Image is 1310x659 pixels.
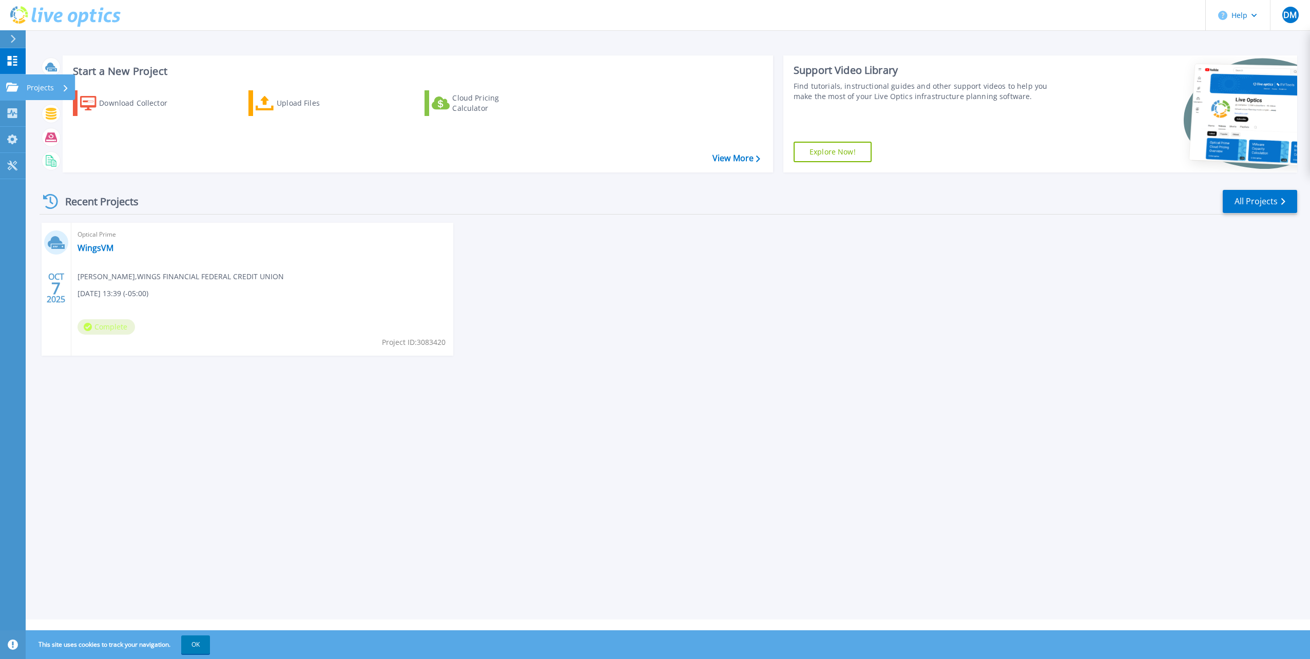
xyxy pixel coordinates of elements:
a: Cloud Pricing Calculator [425,90,539,116]
div: OCT 2025 [46,269,66,307]
a: Download Collector [73,90,187,116]
span: Complete [78,319,135,335]
div: Upload Files [277,93,359,113]
a: Upload Files [248,90,363,116]
span: [DATE] 13:39 (-05:00) [78,288,148,299]
span: Project ID: 3083420 [382,337,446,348]
span: [PERSON_NAME] , WINGS FINANCIAL FEDERAL CREDIT UNION [78,271,284,282]
div: Download Collector [99,93,181,113]
div: Recent Projects [40,189,152,214]
h3: Start a New Project [73,66,760,77]
div: Cloud Pricing Calculator [452,93,534,113]
p: Projects [27,74,54,101]
a: Explore Now! [794,142,872,162]
span: This site uses cookies to track your navigation. [28,635,210,654]
div: Support Video Library [794,64,1059,77]
button: OK [181,635,210,654]
span: 7 [51,284,61,293]
div: Find tutorials, instructional guides and other support videos to help you make the most of your L... [794,81,1059,102]
a: All Projects [1223,190,1297,213]
a: WingsVM [78,243,113,253]
span: DM [1283,11,1297,19]
span: Optical Prime [78,229,447,240]
a: View More [712,153,760,163]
